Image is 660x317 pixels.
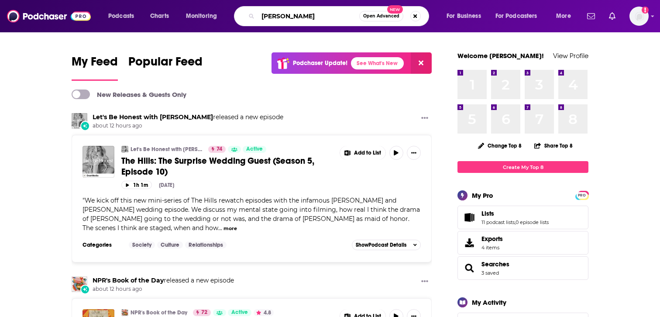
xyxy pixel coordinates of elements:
a: My Feed [72,54,118,81]
button: open menu [440,9,492,23]
img: Podchaser - Follow, Share and Rate Podcasts [7,8,91,24]
h3: released a new episode [93,113,283,121]
a: Exports [457,231,588,255]
button: open menu [550,9,582,23]
img: Let's Be Honest with Kristin Cavallari [72,113,87,129]
a: NPR's Book of the Day [121,309,128,316]
a: 11 podcast lists [481,219,515,225]
img: The Hills: The Surprise Wedding Guest (Season 5, Episode 10) [82,146,114,178]
a: The Hills: The Surprise Wedding Guest (Season 5, Episode 10) [121,155,333,177]
a: 72 [193,309,211,316]
a: Charts [144,9,174,23]
a: New Releases & Guests Only [72,90,186,99]
img: NPR's Book of the Day [72,276,87,292]
a: Relationships [185,241,227,248]
a: Culture [157,241,183,248]
button: Share Top 8 [534,137,573,154]
img: User Profile [629,7,649,26]
span: ... [218,224,222,232]
span: Monitoring [186,10,217,22]
span: about 12 hours ago [93,122,283,130]
button: open menu [180,9,228,23]
button: open menu [490,9,550,23]
button: Show More Button [418,276,432,287]
a: View Profile [553,52,588,60]
div: My Pro [472,191,493,200]
a: Searches [461,262,478,274]
a: 0 episode lists [516,219,549,225]
span: Lists [457,206,588,229]
span: Open Advanced [363,14,399,18]
span: More [556,10,571,22]
span: Exports [461,237,478,249]
span: The Hills: The Surprise Wedding Guest (Season 5, Episode 10) [121,155,314,177]
span: PRO [577,192,587,199]
a: Create My Top 8 [457,161,588,173]
div: New Episode [80,285,90,294]
span: My Feed [72,54,118,74]
button: Show More Button [418,113,432,124]
a: 3 saved [481,270,499,276]
a: NPR's Book of the Day [131,309,187,316]
button: Show More Button [407,146,421,160]
button: open menu [102,9,145,23]
span: We kick off this new mini-series of The Hills rewatch episodes with the infamous [PERSON_NAME] an... [82,196,420,232]
span: 4 items [481,245,503,251]
button: 1h 1m [121,181,152,189]
div: Search podcasts, credits, & more... [242,6,437,26]
span: Show Podcast Details [356,242,406,248]
img: Let's Be Honest with Kristin Cavallari [121,146,128,153]
span: Active [231,308,248,317]
a: See What's New [351,57,404,69]
a: PRO [577,192,587,198]
span: For Podcasters [495,10,537,22]
button: Change Top 8 [473,140,527,151]
a: Welcome [PERSON_NAME]! [457,52,544,60]
span: New [387,5,403,14]
a: Let's Be Honest with [PERSON_NAME] [131,146,203,153]
a: Popular Feed [128,54,203,81]
span: 74 [217,145,222,154]
input: Search podcasts, credits, & more... [258,9,359,23]
span: Charts [150,10,169,22]
span: Add to List [354,150,381,156]
a: 74 [208,146,226,153]
a: Searches [481,260,509,268]
span: " [82,196,420,232]
a: Lists [481,210,549,217]
button: ShowPodcast Details [352,240,421,250]
a: Society [129,241,155,248]
span: Active [246,145,263,154]
span: Searches [457,256,588,280]
a: Show notifications dropdown [584,9,598,24]
a: Active [228,309,251,316]
button: more [223,225,237,232]
button: Show profile menu [629,7,649,26]
span: Popular Feed [128,54,203,74]
button: Show More Button [340,146,385,160]
span: Exports [481,235,503,243]
button: 4.8 [254,309,274,316]
span: , [515,219,516,225]
p: Podchaser Update! [293,59,347,67]
div: My Activity [472,298,506,307]
span: Lists [481,210,494,217]
h3: Categories [82,241,122,248]
span: Podcasts [108,10,134,22]
span: Logged in as lkingsley [629,7,649,26]
span: about 12 hours ago [93,286,234,293]
button: Open AdvancedNew [359,11,403,21]
a: Let's Be Honest with Kristin Cavallari [93,113,213,121]
div: New Episode [80,121,90,131]
a: NPR's Book of the Day [93,276,164,284]
a: Show notifications dropdown [605,9,619,24]
a: Lists [461,211,478,224]
svg: Add a profile image [642,7,649,14]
